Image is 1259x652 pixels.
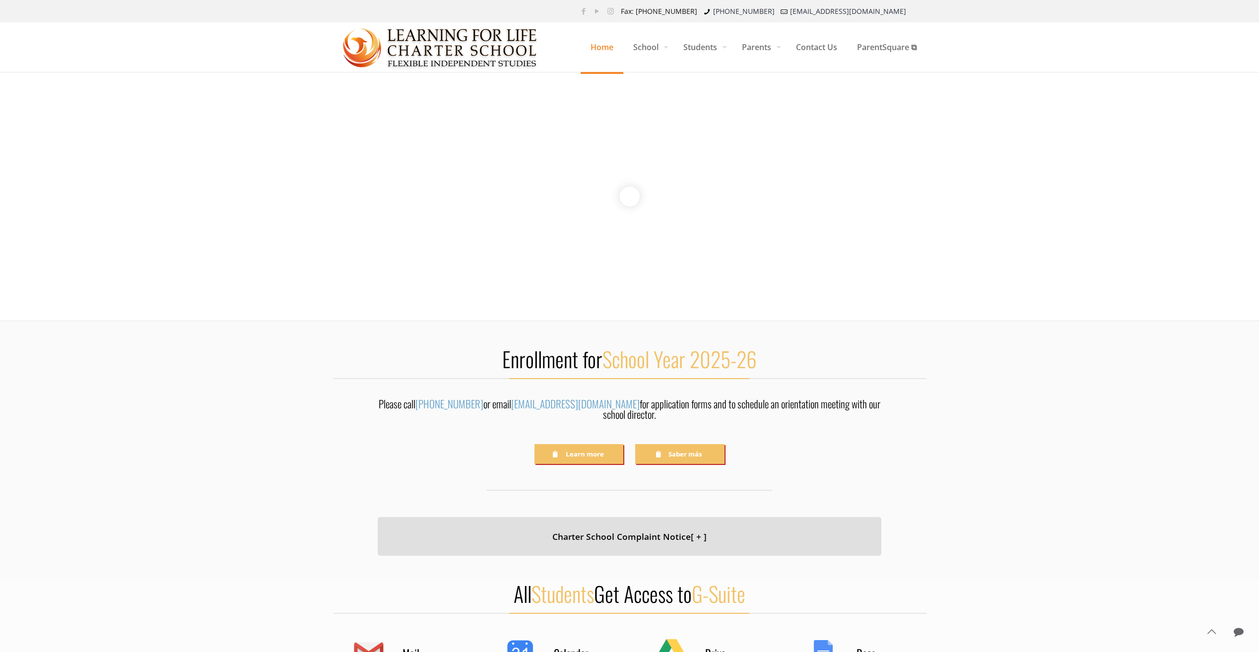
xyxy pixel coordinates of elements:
[623,22,673,72] a: School
[390,529,869,544] h4: Charter School Complaint Notice
[691,530,707,542] span: [ + ]
[579,6,589,16] a: Facebook icon
[534,444,623,463] a: Learn more
[780,6,790,16] i: mail
[592,6,602,16] a: YouTube icon
[790,6,906,16] a: [EMAIL_ADDRESS][DOMAIN_NAME]
[581,32,623,62] span: Home
[333,581,927,606] h2: All Get Access to
[732,22,786,72] a: Parents
[786,32,847,62] span: Contact Us
[531,578,594,609] span: Students
[786,22,847,72] a: Contact Us
[692,578,745,609] span: G-Suite
[623,32,673,62] span: School
[732,32,786,62] span: Parents
[1201,621,1222,642] a: Back to top icon
[702,6,712,16] i: phone
[343,23,538,72] img: Home
[847,22,927,72] a: ParentSquare ⧉
[333,346,927,372] h2: Enrollment for
[415,396,483,411] a: [PHONE_NUMBER]
[673,22,732,72] a: Students
[343,22,538,72] a: Learning for Life Charter School
[378,398,881,425] div: Please call or email for application forms and to schedule an orientation meeting with our school...
[713,6,775,16] a: [PHONE_NUMBER]
[602,343,757,374] span: School Year 2025-26
[847,32,927,62] span: ParentSquare ⧉
[605,6,616,16] a: Instagram icon
[511,396,640,411] a: [EMAIL_ADDRESS][DOMAIN_NAME]
[673,32,732,62] span: Students
[635,444,724,463] a: Saber más
[581,22,623,72] a: Home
